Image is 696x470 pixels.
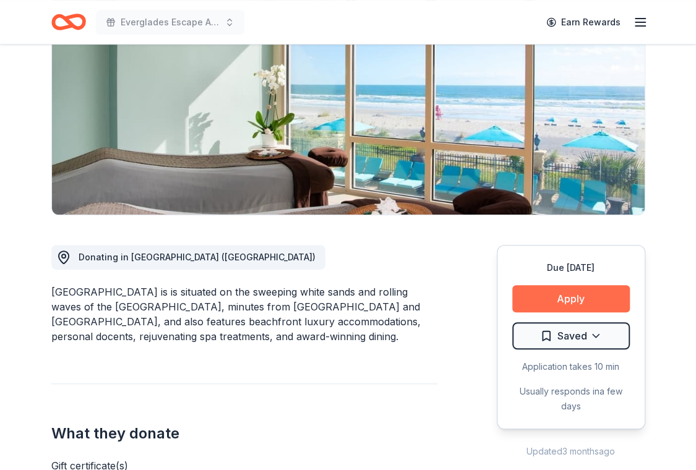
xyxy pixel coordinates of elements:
[96,10,244,35] button: Everglades Escape Annual Gala
[539,11,628,33] a: Earn Rewards
[512,359,630,374] div: Application takes 10 min
[51,284,437,344] div: [GEOGRAPHIC_DATA] is is situated on the sweeping white sands and rolling waves of the [GEOGRAPHIC...
[51,7,86,36] a: Home
[557,328,587,344] span: Saved
[512,260,630,275] div: Due [DATE]
[121,15,220,30] span: Everglades Escape Annual Gala
[51,424,437,443] h2: What they donate
[512,322,630,349] button: Saved
[79,252,316,262] span: Donating in [GEOGRAPHIC_DATA] ([GEOGRAPHIC_DATA])
[512,384,630,414] div: Usually responds in a few days
[512,285,630,312] button: Apply
[497,444,645,459] div: Updated 3 months ago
